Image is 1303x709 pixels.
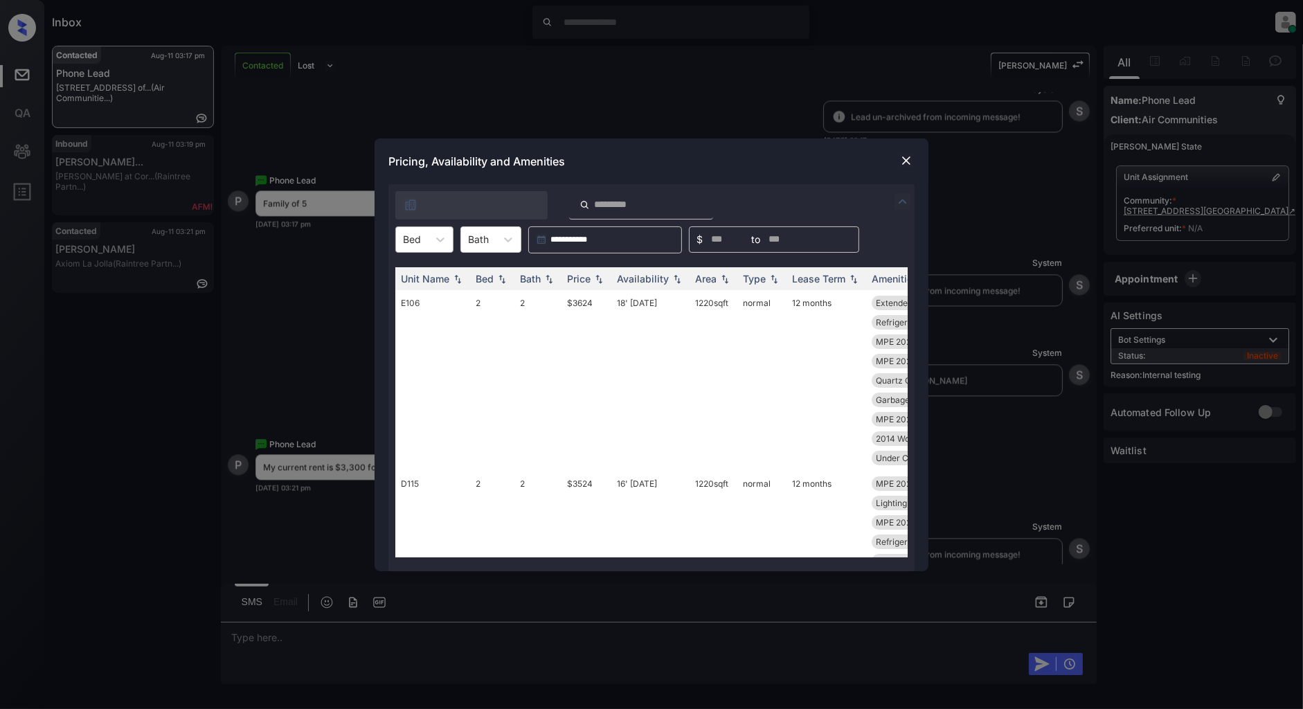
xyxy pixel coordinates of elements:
[514,471,561,652] td: 2
[520,273,541,285] div: Bath
[542,273,556,283] img: sorting
[404,198,417,212] img: icon-zuma
[476,273,494,285] div: Bed
[737,290,787,471] td: normal
[718,273,732,283] img: sorting
[495,273,509,283] img: sorting
[470,290,514,471] td: 2
[872,273,918,285] div: Amenities
[876,298,935,308] span: Extended Deck
[895,193,911,210] img: icon-zuma
[767,273,781,283] img: sorting
[743,273,766,285] div: Type
[876,414,953,424] span: MPE 2025 Landsc...
[690,471,737,652] td: 1220 sqft
[611,471,690,652] td: 16' [DATE]
[876,375,941,386] span: Quartz Counters
[690,290,737,471] td: 1220 sqft
[876,498,944,508] span: Lighting Recess...
[451,273,465,283] img: sorting
[876,317,942,327] span: Refrigerator Wi...
[395,471,470,652] td: D115
[611,290,690,471] td: 18' [DATE]
[695,273,717,285] div: Area
[401,273,449,285] div: Unit Name
[876,556,947,566] span: Countertops Gra...
[899,154,913,168] img: close
[787,290,866,471] td: 12 months
[876,517,953,528] span: MPE 2025 Landsc...
[567,273,591,285] div: Price
[561,290,611,471] td: $3624
[470,471,514,652] td: 2
[876,433,947,444] span: 2014 Wood Floor...
[751,232,760,247] span: to
[592,273,606,283] img: sorting
[617,273,669,285] div: Availability
[375,138,928,184] div: Pricing, Availability and Amenities
[876,478,953,489] span: MPE 2024 Landsc...
[876,453,946,463] span: Under Cabinet L...
[579,199,590,211] img: icon-zuma
[876,537,942,547] span: Refrigerator Wi...
[561,471,611,652] td: $3524
[876,356,953,366] span: MPE 2024 Landsc...
[395,290,470,471] td: E106
[670,273,684,283] img: sorting
[514,290,561,471] td: 2
[847,273,861,283] img: sorting
[787,471,866,652] td: 12 months
[697,232,703,247] span: $
[876,336,951,347] span: MPE 2025 Hallwa...
[876,395,948,405] span: Garbage disposa...
[792,273,845,285] div: Lease Term
[737,471,787,652] td: normal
